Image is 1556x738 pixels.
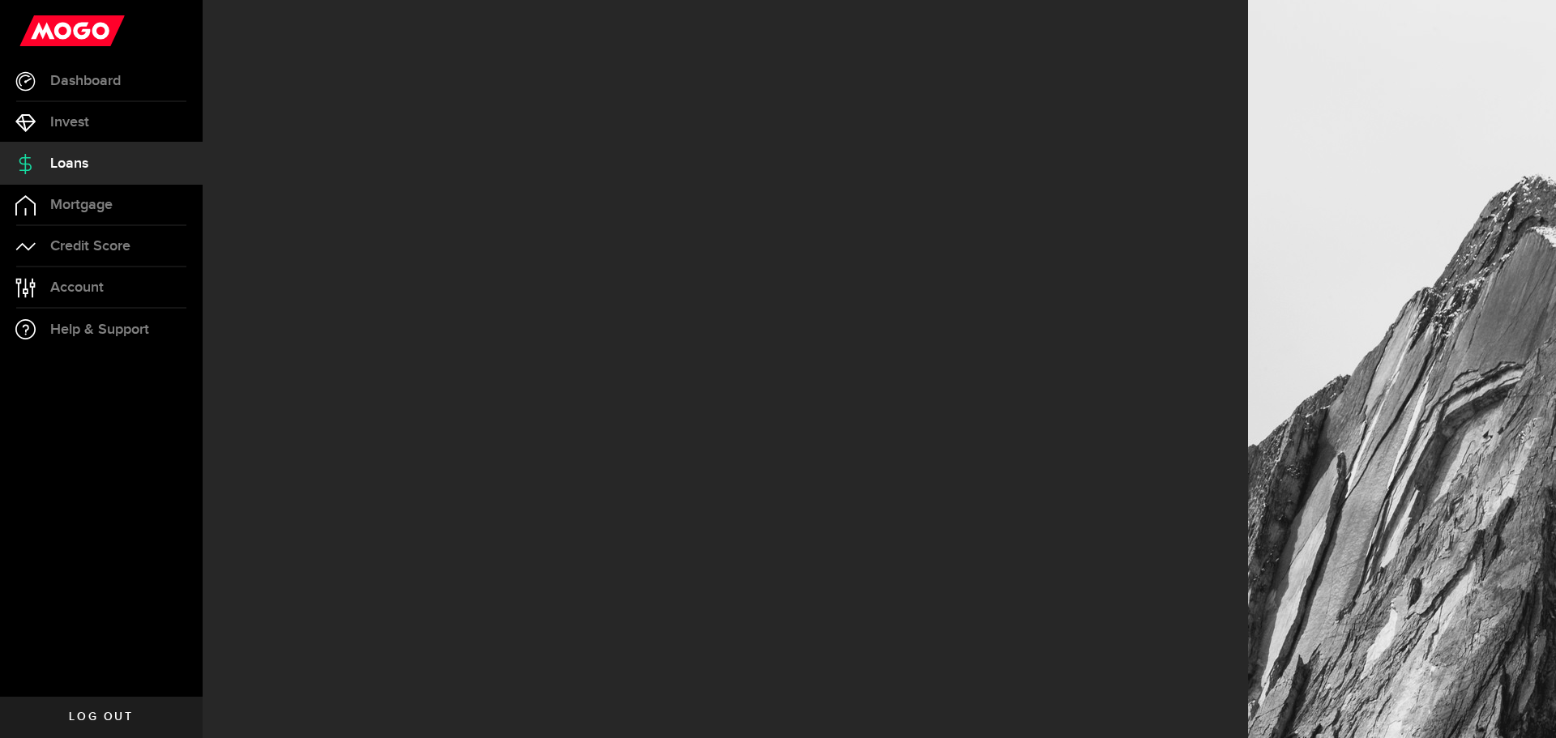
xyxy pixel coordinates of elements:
[69,711,133,723] span: Log out
[50,74,121,88] span: Dashboard
[50,198,113,212] span: Mortgage
[50,156,88,171] span: Loans
[50,239,130,254] span: Credit Score
[50,280,104,295] span: Account
[50,115,89,130] span: Invest
[50,322,149,337] span: Help & Support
